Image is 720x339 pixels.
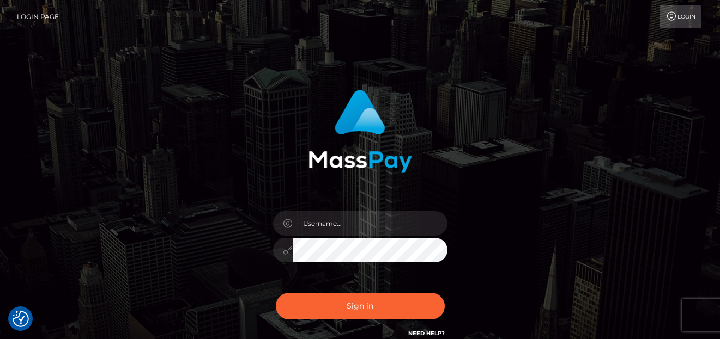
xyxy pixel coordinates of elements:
[13,311,29,327] button: Consent Preferences
[408,330,445,337] a: Need Help?
[293,211,447,236] input: Username...
[276,293,445,319] button: Sign in
[13,311,29,327] img: Revisit consent button
[17,5,59,28] a: Login Page
[660,5,701,28] a: Login
[308,90,412,173] img: MassPay Login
